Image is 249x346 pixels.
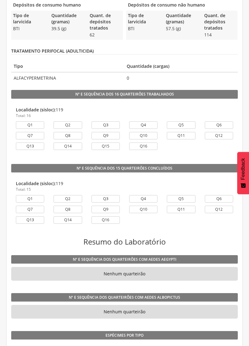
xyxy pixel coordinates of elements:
div: Q4 [129,121,157,129]
div: Q3 [92,195,120,203]
span: 57.5 (g) [164,26,199,32]
div: Q11 [167,132,195,139]
th: Quantidade (cargas) [124,61,238,72]
div: Q2 [54,195,82,203]
div: Q8 [54,132,82,139]
div: 119 [16,180,233,192]
legend: Nº e sequência dos quarteirões com Aedes aegypti [11,255,238,264]
div: Q5 [167,121,195,129]
th: Tipo [11,61,124,72]
div: Q6 [205,195,233,203]
legend: Quantidade (gramas) [49,12,85,25]
p: Total: 15 [16,187,233,192]
div: Q10 [129,132,157,139]
button: Feedback - Mostrar pesquisa [237,152,249,194]
div: Q3 [92,121,120,129]
strong: Localidade (sisloc): [16,180,56,186]
div: Q7 [16,206,44,213]
legend: Tipo de larvicida [126,12,161,25]
div: Q14 [54,216,82,224]
div: Q13 [16,143,44,150]
li: Nenhum quarteirão [11,305,238,319]
li: Nenhum quarteirão [11,267,238,281]
div: Q16 [129,143,157,150]
span: 39.5 (g) [49,26,85,32]
div: Q9 [92,132,120,139]
div: Q9 [92,206,120,213]
div: Q4 [129,195,157,203]
div: Q13 [16,216,44,224]
div: Q15 [92,143,120,150]
div: Q7 [16,132,44,139]
span: BTI [126,26,161,32]
legend: Quant. de depósitos tratados [88,12,123,31]
div: Q14 [54,143,82,150]
legend: Nº e sequência dos quarteirões com Aedes albopictus [11,293,238,302]
legend: Quantidade (gramas) [164,12,199,25]
div: Q12 [205,206,233,213]
span: BTI [11,26,46,32]
div: Q2 [54,121,82,129]
div: Q1 [16,195,44,203]
div: 119 [16,107,233,118]
div: Q5 [167,195,195,203]
legend: TRATAMENTO PERIFOCAL (ADULTICIDA) [11,48,238,54]
div: Q11 [167,206,195,213]
legend: Quant. de depósitos tratados [202,12,237,31]
strong: Localidade (sisloc): [16,107,56,113]
span: 62 [88,32,123,38]
legend: Depósitos de consumo não humano [126,2,238,9]
div: Q12 [205,132,233,139]
div: Q8 [54,206,82,213]
td: ALFACYPERMETRINA [11,72,124,84]
legend: Espécimes por tipo [11,331,238,340]
legend: Nº e sequência dos 15 quarteirões concluídos [11,164,238,173]
div: Q10 [129,206,157,213]
legend: Tipo de larvicida [11,12,46,25]
h3: Resumo do Laboratório [11,238,238,246]
span: 114 [202,32,237,38]
div: Q1 [16,121,44,129]
span: Feedback [240,158,246,180]
p: Total: 16 [16,113,233,118]
legend: Depósitos de consumo humano [11,2,123,9]
legend: Nº e sequência dos 16 quarteirões trabalhados [11,90,238,99]
div: Q16 [92,216,120,224]
div: Q6 [205,121,233,129]
td: 0 [124,72,238,84]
